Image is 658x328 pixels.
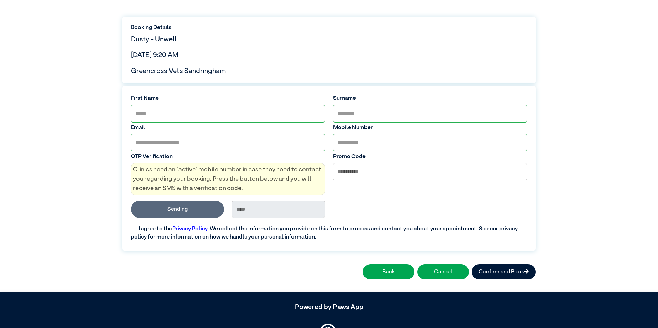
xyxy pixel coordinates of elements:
[131,23,527,32] label: Booking Details
[131,94,325,103] label: First Name
[131,152,325,161] label: OTP Verification
[127,219,531,241] label: I agree to the . We collect the information you provide on this form to process and contact you a...
[131,52,178,59] span: [DATE] 9:20 AM
[333,152,527,161] label: Promo Code
[333,124,527,132] label: Mobile Number
[131,67,226,74] span: Greencross Vets Sandringham
[131,163,325,195] p: Clinics need an "active" mobile number in case they need to contact you regarding your booking. P...
[417,264,469,279] button: Cancel
[122,303,536,311] h5: Powered by Paws App
[131,124,325,132] label: Email
[333,94,527,103] label: Surname
[472,264,536,279] button: Confirm and Book
[363,264,414,279] button: Back
[131,226,135,230] input: I agree to thePrivacy Policy. We collect the information you provide on this form to process and ...
[172,226,207,232] a: Privacy Policy
[131,36,177,43] span: Dusty - Unwell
